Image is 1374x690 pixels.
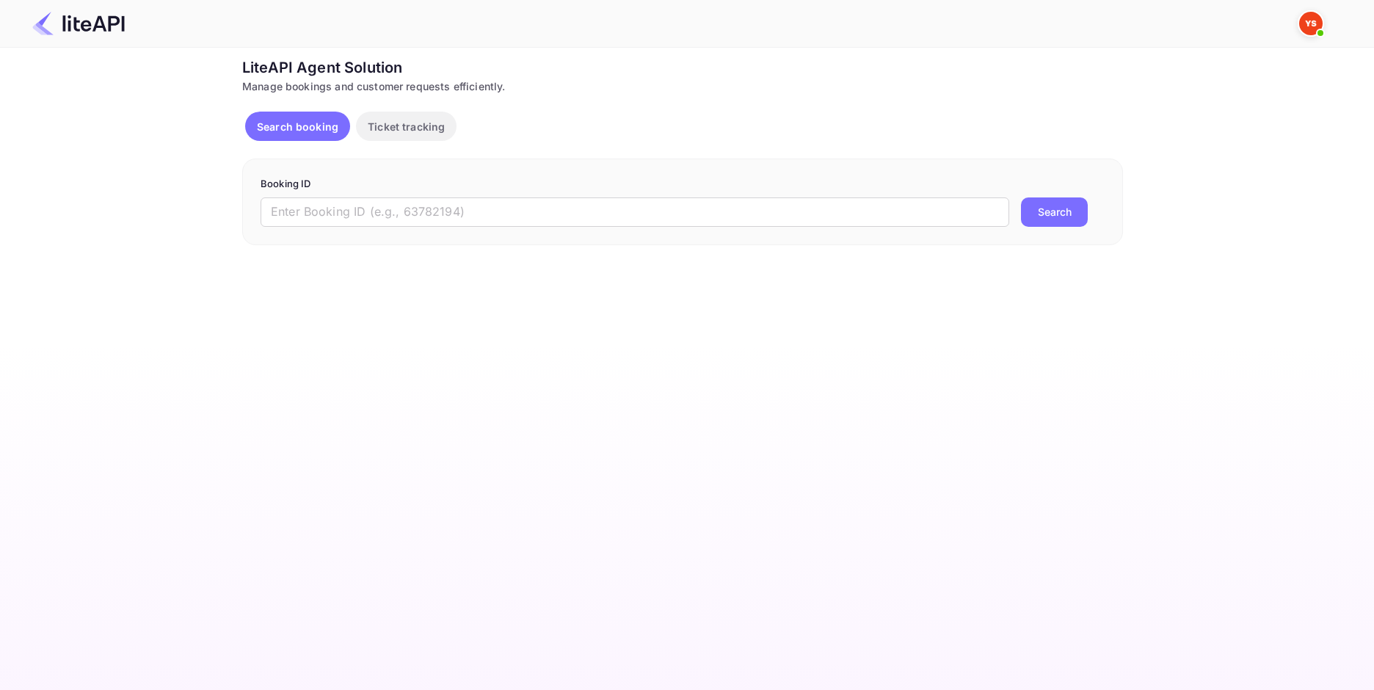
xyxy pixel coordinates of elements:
img: LiteAPI Logo [32,12,125,35]
input: Enter Booking ID (e.g., 63782194) [261,197,1009,227]
div: Manage bookings and customer requests efficiently. [242,79,1123,94]
img: Yandex Support [1299,12,1323,35]
p: Search booking [257,119,338,134]
p: Booking ID [261,177,1105,192]
button: Search [1021,197,1088,227]
div: LiteAPI Agent Solution [242,57,1123,79]
p: Ticket tracking [368,119,445,134]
